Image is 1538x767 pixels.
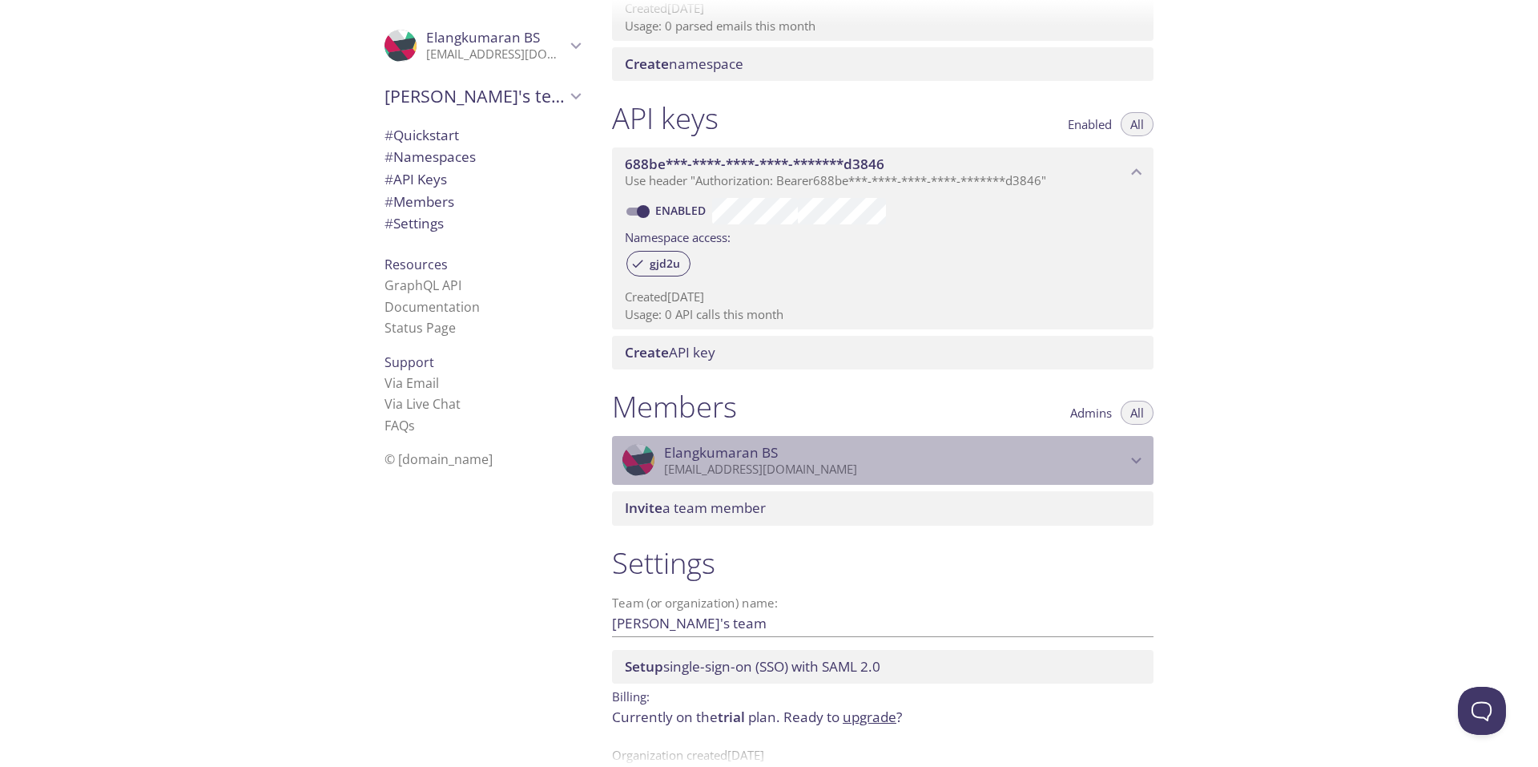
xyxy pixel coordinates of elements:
div: Create namespace [612,47,1153,81]
span: # [384,147,393,166]
span: Invite [625,499,662,517]
span: Support [384,353,434,371]
div: Setup SSO [612,650,1153,684]
button: All [1121,112,1153,136]
a: Enabled [653,203,712,218]
p: Currently on the plan. [612,707,1153,728]
span: Elangkumaran BS [426,28,540,46]
span: Quickstart [384,126,459,144]
span: Resources [384,256,448,273]
a: Via Live Chat [384,395,461,413]
span: API Keys [384,170,447,188]
span: a team member [625,499,766,517]
label: Namespace access: [625,224,731,248]
span: Create [625,54,669,73]
a: GraphQL API [384,277,461,294]
p: [EMAIL_ADDRESS][DOMAIN_NAME] [664,462,1126,478]
h1: Settings [612,545,1153,581]
div: Invite a team member [612,491,1153,525]
label: Team (or organization) name: [612,597,779,609]
span: # [384,126,393,144]
span: [PERSON_NAME]'s team [384,85,566,107]
div: Elangkumaran BS [372,19,593,72]
p: Usage: 0 API calls this month [625,306,1141,323]
div: Create API Key [612,336,1153,369]
div: Namespaces [372,146,593,168]
div: Team Settings [372,212,593,235]
a: FAQ [384,417,415,434]
div: Elangkumaran BS [612,436,1153,486]
span: Settings [384,214,444,232]
div: Elangkumaran's team [372,75,593,117]
span: gjd2u [640,256,690,271]
div: Members [372,191,593,213]
span: # [384,214,393,232]
div: API Keys [372,168,593,191]
a: Documentation [384,298,480,316]
span: single-sign-on (SSO) with SAML 2.0 [625,657,880,676]
p: [EMAIL_ADDRESS][DOMAIN_NAME] [426,46,566,63]
span: # [384,170,393,188]
button: Enabled [1058,112,1121,136]
iframe: Help Scout Beacon - Open [1458,687,1506,735]
span: Create [625,343,669,361]
button: Admins [1061,401,1121,425]
a: Via Email [384,374,439,392]
span: API key [625,343,715,361]
p: Billing: [612,684,1153,707]
span: namespace [625,54,743,73]
h1: API keys [612,100,719,136]
span: © [DOMAIN_NAME] [384,450,493,468]
h1: Members [612,389,737,425]
button: All [1121,401,1153,425]
p: Usage: 0 parsed emails this month [625,18,1141,34]
span: Ready to ? [783,708,902,726]
span: Members [384,192,454,211]
div: Quickstart [372,124,593,147]
a: upgrade [843,708,896,726]
div: gjd2u [626,251,690,277]
span: # [384,192,393,211]
span: Elangkumaran BS [664,444,778,462]
p: Created [DATE] [625,289,1141,305]
a: Status Page [384,319,456,337]
span: s [409,417,415,434]
span: Namespaces [384,147,476,166]
span: Setup [625,657,663,676]
span: trial [718,708,745,726]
